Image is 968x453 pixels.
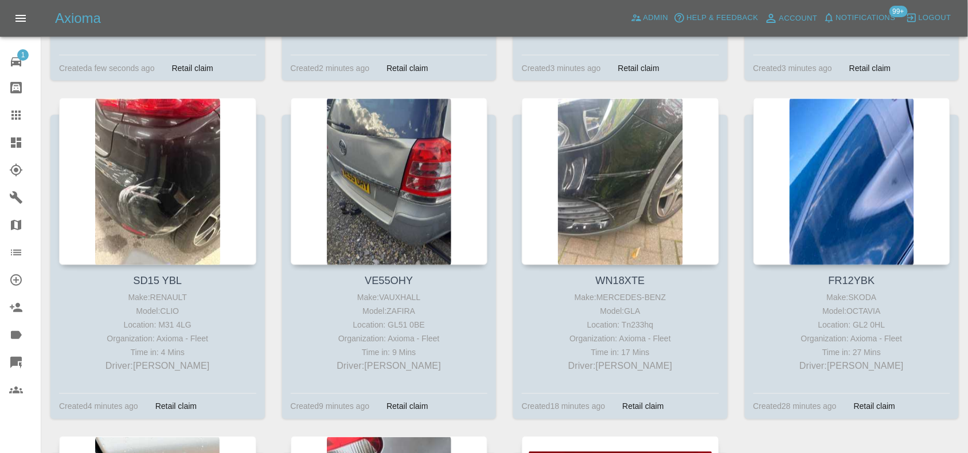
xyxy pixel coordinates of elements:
div: Retail claim [163,61,222,75]
div: Retail claim [147,400,205,413]
span: Admin [643,11,669,25]
div: Created 2 minutes ago [291,61,370,75]
div: Model: ZAFIRA [294,305,485,318]
div: Time in: 17 Mins [525,346,716,360]
div: Organization: Axioma - Fleet [756,332,948,346]
span: 1 [17,49,29,61]
a: SD15 YBL [133,275,182,287]
div: Make: RENAULT [62,291,253,305]
div: Time in: 9 Mins [294,346,485,360]
div: Location: GL2 0HL [756,318,948,332]
div: Retail claim [841,61,899,75]
a: WN18XTE [596,275,645,287]
div: Created a few seconds ago [59,61,155,75]
button: Help & Feedback [671,9,761,27]
a: Account [762,9,821,27]
span: Notifications [836,11,896,25]
div: Location: M31 4LG [62,318,253,332]
div: Retail claim [378,400,436,413]
span: 99+ [889,6,908,17]
div: Created 3 minutes ago [522,61,601,75]
h5: Axioma [55,9,101,27]
div: Organization: Axioma - Fleet [525,332,716,346]
div: Time in: 27 Mins [756,346,948,360]
div: Retail claim [378,61,436,75]
div: Make: VAUXHALL [294,291,485,305]
div: Retail claim [610,61,668,75]
div: Make: SKODA [756,291,948,305]
div: Created 18 minutes ago [522,400,606,413]
div: Make: MERCEDES-BENZ [525,291,716,305]
div: Organization: Axioma - Fleet [294,332,485,346]
div: Model: OCTAVIA [756,305,948,318]
div: Created 3 minutes ago [754,61,833,75]
div: Location: GL51 0BE [294,318,485,332]
div: Retail claim [845,400,904,413]
span: Account [779,12,818,25]
button: Open drawer [7,5,34,32]
div: Organization: Axioma - Fleet [62,332,253,346]
a: FR12YBK [829,275,875,287]
a: VE55OHY [365,275,413,287]
button: Logout [903,9,954,27]
p: Driver: [PERSON_NAME] [525,360,716,373]
div: Time in: 4 Mins [62,346,253,360]
a: Admin [628,9,672,27]
div: Model: GLA [525,305,716,318]
p: Driver: [PERSON_NAME] [756,360,948,373]
div: Created 9 minutes ago [291,400,370,413]
div: Created 4 minutes ago [59,400,138,413]
span: Logout [919,11,951,25]
div: Created 28 minutes ago [754,400,837,413]
button: Notifications [821,9,899,27]
p: Driver: [PERSON_NAME] [294,360,485,373]
div: Model: CLIO [62,305,253,318]
div: Retail claim [614,400,673,413]
span: Help & Feedback [686,11,758,25]
div: Location: Tn233hq [525,318,716,332]
p: Driver: [PERSON_NAME] [62,360,253,373]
